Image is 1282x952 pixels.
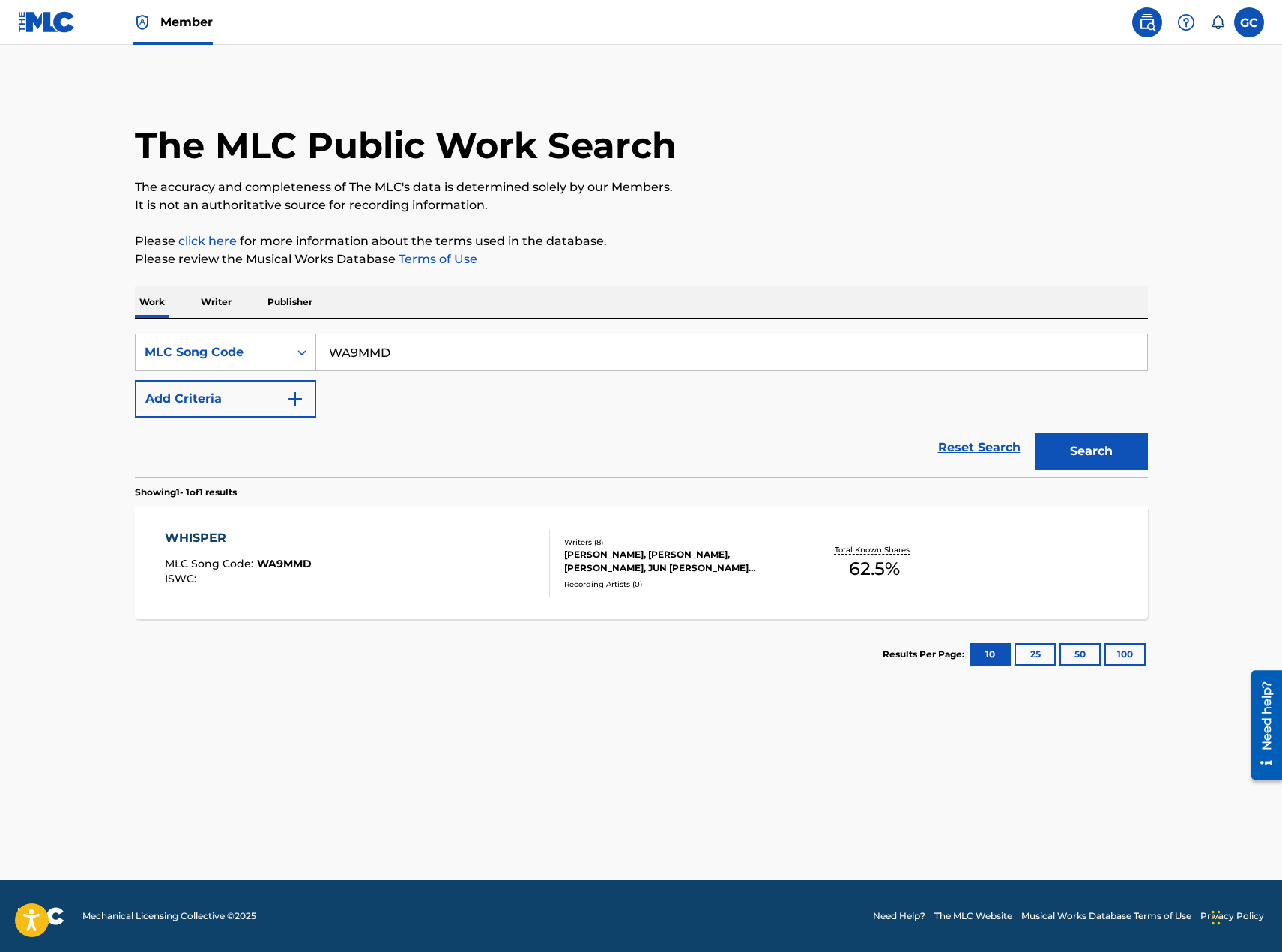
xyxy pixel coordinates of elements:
p: Total Known Shares: [835,544,915,555]
iframe: Resource Center [1240,665,1282,786]
p: Showing 1 - 1 of 1 results [135,486,237,499]
p: Publisher [263,286,317,318]
a: Musical Works Database Terms of Use [1021,909,1191,923]
a: Privacy Policy [1200,909,1264,923]
div: User Menu [1234,7,1264,37]
div: WHISPER [165,529,312,547]
a: Public Search [1132,7,1162,37]
a: WHISPERMLC Song Code:WA9MMDISWC:Writers (8)[PERSON_NAME], [PERSON_NAME], [PERSON_NAME], JUN [PERS... [135,507,1148,619]
span: Mechanical Licensing Collective © 2025 [82,909,256,923]
span: 62.5 % [849,555,900,582]
img: Top Rightsholder [133,13,151,31]
a: Terms of Use [396,252,477,266]
span: WA9MMD [257,557,312,570]
a: Reset Search [931,431,1028,464]
a: Need Help? [873,909,925,923]
span: ISWC : [165,572,200,585]
p: Work [135,286,169,318]
h1: The MLC Public Work Search [135,123,677,168]
p: The accuracy and completeness of The MLC's data is determined solely by our Members. [135,178,1148,196]
button: Add Criteria [135,380,316,418]
div: Notifications [1210,15,1225,30]
button: 10 [970,643,1011,666]
div: Recording Artists ( 0 ) [564,579,790,590]
span: Member [160,13,213,31]
img: logo [18,907,64,925]
span: MLC Song Code : [165,557,257,570]
div: Writers ( 8 ) [564,537,790,548]
a: click here [178,234,237,248]
div: Help [1171,7,1201,37]
form: Search Form [135,334,1148,477]
button: 100 [1104,643,1146,666]
p: Results Per Page: [883,648,968,661]
button: 25 [1015,643,1056,666]
button: Search [1035,433,1148,470]
p: Please review the Musical Works Database [135,250,1148,268]
p: It is not an authoritative source for recording information. [135,196,1148,214]
img: MLC Logo [18,11,76,33]
img: 9d2ae6d4665cec9f34b9.svg [286,390,304,408]
div: [PERSON_NAME], [PERSON_NAME], [PERSON_NAME], JUN [PERSON_NAME] [PERSON_NAME] [PERSON_NAME], [PERS... [564,548,790,575]
iframe: Chat Widget [1207,880,1282,952]
img: search [1138,13,1156,31]
img: help [1177,13,1195,31]
button: 50 [1059,643,1101,666]
div: Drag [1212,895,1221,940]
div: MLC Song Code [145,343,279,361]
p: Please for more information about the terms used in the database. [135,232,1148,250]
p: Writer [196,286,236,318]
a: The MLC Website [934,909,1012,923]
